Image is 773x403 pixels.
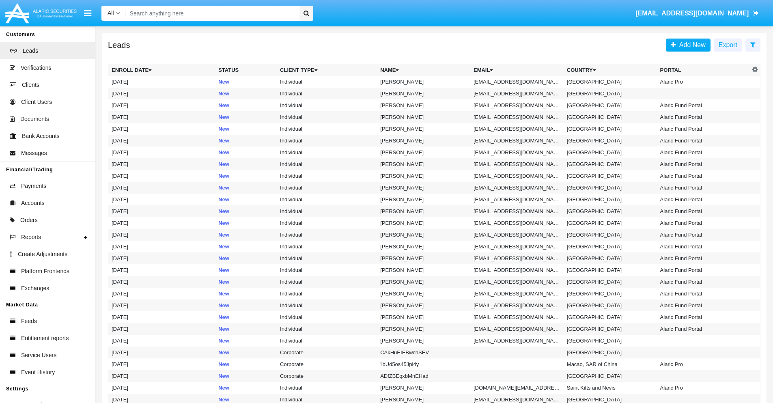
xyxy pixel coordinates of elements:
td: Alaric Fund Portal [657,147,750,158]
td: New [215,335,277,347]
td: Individual [277,99,377,111]
span: [EMAIL_ADDRESS][DOMAIN_NAME] [635,10,749,17]
td: [DATE] [108,300,215,311]
td: Individual [277,335,377,347]
td: [EMAIL_ADDRESS][DOMAIN_NAME] [470,135,564,147]
td: [DATE] [108,111,215,123]
td: [EMAIL_ADDRESS][DOMAIN_NAME] [470,76,564,88]
td: [DATE] [108,264,215,276]
td: [GEOGRAPHIC_DATA] [564,252,657,264]
span: Documents [20,115,49,123]
td: [GEOGRAPHIC_DATA] [564,370,657,382]
td: [PERSON_NAME] [377,382,470,394]
th: Enroll Date [108,64,215,76]
td: Individual [277,135,377,147]
td: Alaric Fund Portal [657,158,750,170]
td: New [215,99,277,111]
td: [PERSON_NAME] [377,241,470,252]
td: [PERSON_NAME] [377,217,470,229]
td: [DATE] [108,229,215,241]
td: [GEOGRAPHIC_DATA] [564,147,657,158]
td: Alaric Pro [657,358,750,370]
td: [PERSON_NAME] [377,135,470,147]
td: [PERSON_NAME] [377,194,470,205]
td: [EMAIL_ADDRESS][DOMAIN_NAME] [470,276,564,288]
td: Individual [277,76,377,88]
span: Client Users [21,98,52,106]
td: [PERSON_NAME] [377,123,470,135]
td: [PERSON_NAME] [377,276,470,288]
th: Country [564,64,657,76]
span: Feeds [21,317,37,325]
td: [EMAIL_ADDRESS][DOMAIN_NAME] [470,241,564,252]
td: [DATE] [108,88,215,99]
td: [PERSON_NAME] [377,76,470,88]
td: [GEOGRAPHIC_DATA] [564,182,657,194]
td: New [215,158,277,170]
td: [DATE] [108,76,215,88]
td: [GEOGRAPHIC_DATA] [564,276,657,288]
td: [GEOGRAPHIC_DATA] [564,323,657,335]
td: [DATE] [108,194,215,205]
td: New [215,311,277,323]
td: Corporate [277,347,377,358]
td: Individual [277,252,377,264]
td: Alaric Fund Portal [657,264,750,276]
th: Client Type [277,64,377,76]
td: [PERSON_NAME] [377,311,470,323]
td: [GEOGRAPHIC_DATA] [564,99,657,111]
th: Portal [657,64,750,76]
td: [DATE] [108,347,215,358]
td: [PERSON_NAME] [377,288,470,300]
td: [DATE] [108,370,215,382]
td: Alaric Fund Portal [657,311,750,323]
td: [GEOGRAPHIC_DATA] [564,347,657,358]
td: Alaric Fund Portal [657,99,750,111]
td: Alaric Pro [657,382,750,394]
td: New [215,88,277,99]
td: [DATE] [108,147,215,158]
td: [EMAIL_ADDRESS][DOMAIN_NAME] [470,147,564,158]
td: Individual [277,323,377,335]
td: Individual [277,147,377,158]
td: [DATE] [108,323,215,335]
td: [GEOGRAPHIC_DATA] [564,229,657,241]
td: Alaric Fund Portal [657,135,750,147]
span: Bank Accounts [22,132,60,140]
td: [EMAIL_ADDRESS][DOMAIN_NAME] [470,205,564,217]
td: Individual [277,276,377,288]
td: [GEOGRAPHIC_DATA] [564,88,657,99]
td: [PERSON_NAME] [377,300,470,311]
td: [DATE] [108,123,215,135]
a: Add New [666,39,711,52]
td: Alaric Fund Portal [657,252,750,264]
td: Individual [277,194,377,205]
td: New [215,358,277,370]
td: [GEOGRAPHIC_DATA] [564,205,657,217]
td: New [215,382,277,394]
td: [DATE] [108,311,215,323]
span: Add New [676,41,706,48]
td: Individual [277,382,377,394]
td: Individual [277,123,377,135]
th: Status [215,64,277,76]
td: [DATE] [108,252,215,264]
td: [DATE] [108,135,215,147]
span: Event History [21,368,55,377]
td: Individual [277,241,377,252]
a: [EMAIL_ADDRESS][DOMAIN_NAME] [632,2,763,25]
td: Individual [277,311,377,323]
td: [GEOGRAPHIC_DATA] [564,217,657,229]
td: [DATE] [108,99,215,111]
h5: Leads [108,42,130,48]
td: [EMAIL_ADDRESS][DOMAIN_NAME] [470,123,564,135]
td: Alaric Pro [657,76,750,88]
a: All [101,9,126,17]
td: Macao, SAR of China [564,358,657,370]
td: [EMAIL_ADDRESS][DOMAIN_NAME] [470,288,564,300]
td: [GEOGRAPHIC_DATA] [564,135,657,147]
td: [EMAIL_ADDRESS][DOMAIN_NAME] [470,229,564,241]
td: [GEOGRAPHIC_DATA] [564,311,657,323]
span: Service Users [21,351,56,360]
td: Alaric Fund Portal [657,300,750,311]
